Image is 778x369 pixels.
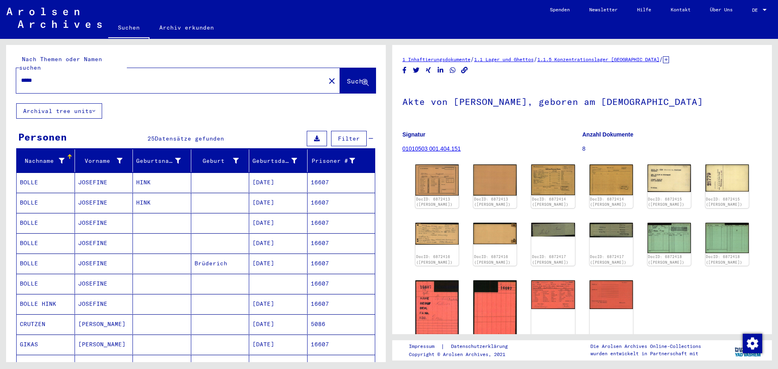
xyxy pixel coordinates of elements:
[331,131,367,146] button: Filter
[445,342,517,351] a: Datenschutzerklärung
[409,351,517,358] p: Copyright © Arolsen Archives, 2021
[706,254,742,264] a: DocID: 6872418 ([PERSON_NAME])
[308,173,375,192] mat-cell: 16607
[191,254,250,273] mat-cell: Brüderich
[136,154,191,167] div: Geburtsname
[415,223,459,245] img: 001.jpg
[582,145,762,153] p: 8
[705,164,749,192] img: 002.jpg
[249,173,308,192] mat-cell: [DATE]
[733,340,763,360] img: yv_logo.png
[75,314,133,334] mat-cell: [PERSON_NAME]
[474,56,534,62] a: 1.1 Lager und Ghettos
[308,254,375,273] mat-cell: 16607
[347,77,367,85] span: Suche
[17,254,75,273] mat-cell: BOLLE
[252,154,307,167] div: Geburtsdatum
[473,164,517,196] img: 002.jpg
[531,223,575,237] img: 001.jpg
[338,135,360,142] span: Filter
[17,233,75,253] mat-cell: BOLLE
[460,65,469,75] button: Copy link
[659,55,663,63] span: /
[308,294,375,314] mat-cell: 16607
[409,342,441,351] a: Impressum
[155,135,224,142] span: Datensätze gefunden
[249,335,308,354] mat-cell: [DATE]
[17,335,75,354] mat-cell: GIKAS
[648,223,691,253] img: 001.jpg
[449,65,457,75] button: Share on WhatsApp
[194,154,249,167] div: Geburt‏
[402,145,461,152] a: 01010503 001.404.151
[308,314,375,334] mat-cell: 5086
[532,254,569,264] a: DocID: 6872417 ([PERSON_NAME])
[133,173,191,192] mat-cell: HINK
[308,213,375,233] mat-cell: 16607
[590,350,701,357] p: wurden entwickelt in Partnerschaft mit
[17,149,75,172] mat-header-cell: Nachname
[531,164,575,195] img: 001.jpg
[424,65,433,75] button: Share on Xing
[249,254,308,273] mat-cell: [DATE]
[249,149,308,172] mat-header-cell: Geburtsdatum
[531,280,575,309] img: 001.jpg
[473,223,517,244] img: 002.jpg
[78,157,123,165] div: Vorname
[17,173,75,192] mat-cell: BOLLE
[308,335,375,354] mat-cell: 16607
[582,131,633,138] b: Anzahl Dokumente
[590,254,626,264] a: DocID: 6872417 ([PERSON_NAME])
[532,197,569,207] a: DocID: 6872414 ([PERSON_NAME])
[324,73,340,89] button: Clear
[150,18,224,37] a: Archiv erkunden
[133,149,191,172] mat-header-cell: Geburtsname
[308,274,375,294] mat-cell: 16607
[17,294,75,314] mat-cell: BOLLE HINK
[78,154,133,167] div: Vorname
[108,18,150,39] a: Suchen
[249,233,308,253] mat-cell: [DATE]
[340,68,376,93] button: Suche
[19,55,102,71] mat-label: Nach Themen oder Namen suchen
[590,343,701,350] p: Die Arolsen Archives Online-Collections
[249,294,308,314] mat-cell: [DATE]
[473,280,517,337] img: 002.jpg
[75,335,133,354] mat-cell: [PERSON_NAME]
[75,294,133,314] mat-cell: JOSEFINE
[75,274,133,294] mat-cell: JOSEFINE
[308,149,375,172] mat-header-cell: Prisoner #
[436,65,445,75] button: Share on LinkedIn
[400,65,409,75] button: Share on Facebook
[327,76,337,86] mat-icon: close
[75,193,133,213] mat-cell: JOSEFINE
[752,7,761,13] span: DE
[20,157,64,165] div: Nachname
[17,314,75,334] mat-cell: CRUTZEN
[249,193,308,213] mat-cell: [DATE]
[402,83,762,119] h1: Akte von [PERSON_NAME], geboren am [DEMOGRAPHIC_DATA]
[249,314,308,334] mat-cell: [DATE]
[136,157,181,165] div: Geburtsname
[18,130,67,144] div: Personen
[474,254,511,264] a: DocID: 6872416 ([PERSON_NAME])
[252,157,297,165] div: Geburtsdatum
[17,274,75,294] mat-cell: BOLLE
[75,233,133,253] mat-cell: JOSEFINE
[412,65,421,75] button: Share on Twitter
[415,280,459,337] img: 001.jpg
[743,334,762,353] img: Zustimmung ändern
[6,8,102,28] img: Arolsen_neg.svg
[415,164,459,196] img: 001.jpg
[590,223,633,238] img: 002.jpg
[16,103,102,119] button: Archival tree units
[249,213,308,233] mat-cell: [DATE]
[311,154,365,167] div: Prisoner #
[590,280,633,309] img: 002.jpg
[75,254,133,273] mat-cell: JOSEFINE
[705,223,749,254] img: 002.jpg
[474,197,511,207] a: DocID: 6872413 ([PERSON_NAME])
[409,342,517,351] div: |
[706,197,742,207] a: DocID: 6872415 ([PERSON_NAME])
